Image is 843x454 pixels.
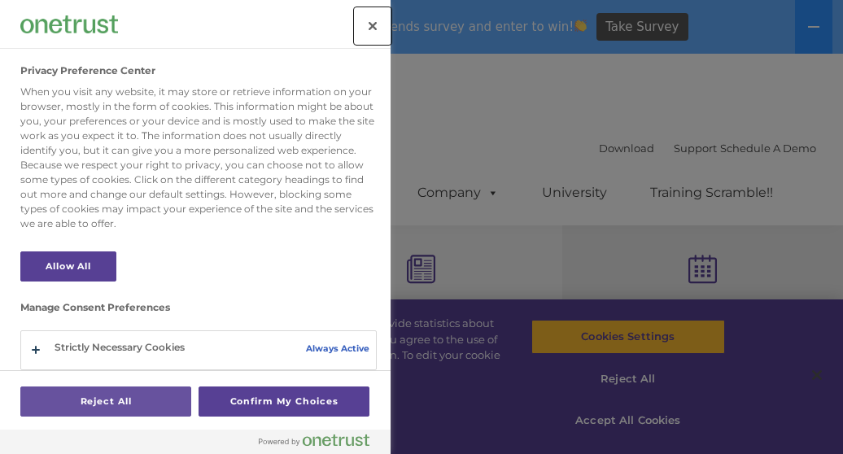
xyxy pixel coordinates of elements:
button: Allow All [20,251,116,282]
h2: Privacy Preference Center [20,65,155,76]
div: Company Logo [20,8,118,41]
button: Close [355,8,391,44]
button: Reject All [20,386,191,417]
h3: Manage Consent Preferences [20,302,377,321]
img: Company Logo [20,15,118,33]
div: When you visit any website, it may store or retrieve information on your browser, mostly in the f... [20,85,377,231]
button: Confirm My Choices [199,386,369,417]
img: Powered by OneTrust Opens in a new Tab [259,434,369,447]
a: Powered by OneTrust Opens in a new Tab [259,434,382,454]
